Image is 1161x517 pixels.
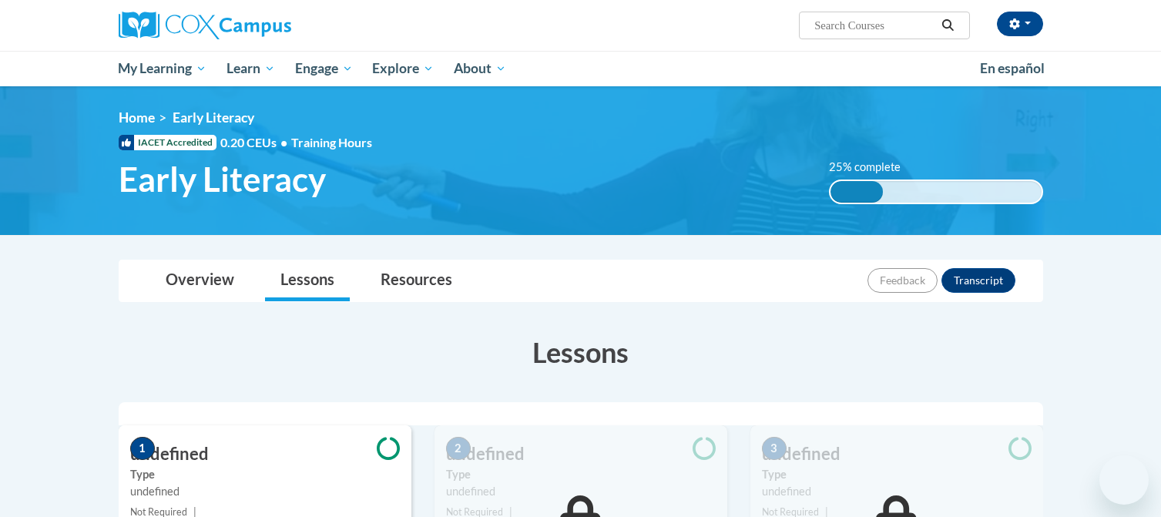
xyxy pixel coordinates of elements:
iframe: Button to launch messaging window [1099,455,1149,505]
span: 2 [446,437,471,460]
button: Search [936,16,959,35]
span: IACET Accredited [119,135,216,150]
span: About [454,59,506,78]
a: Resources [365,260,468,301]
a: Overview [150,260,250,301]
div: undefined [130,483,400,500]
label: Type [130,466,400,483]
a: Home [119,109,155,126]
input: Search Courses [813,16,936,35]
label: Type [762,466,1032,483]
span: 0.20 CEUs [220,134,291,151]
a: Explore [362,51,444,86]
span: My Learning [118,59,206,78]
button: Account Settings [997,12,1043,36]
label: Type [446,466,716,483]
a: Learn [216,51,285,86]
span: 1 [130,437,155,460]
div: 25% complete [830,181,883,203]
span: Early Literacy [119,159,326,200]
span: Engage [295,59,353,78]
span: Training Hours [291,135,372,149]
a: En español [970,52,1055,85]
a: Cox Campus [119,12,411,39]
h3: undefined [435,442,727,466]
span: Explore [372,59,434,78]
button: Transcript [941,268,1015,293]
span: • [280,135,287,149]
a: Lessons [265,260,350,301]
img: Cox Campus [119,12,291,39]
a: About [444,51,516,86]
h3: Lessons [119,333,1043,371]
label: 25% complete [829,159,918,176]
div: undefined [762,483,1032,500]
span: En español [980,60,1045,76]
div: Main menu [96,51,1066,86]
span: Early Literacy [173,109,254,126]
button: Feedback [867,268,938,293]
span: 3 [762,437,787,460]
div: undefined [446,483,716,500]
h3: undefined [750,442,1043,466]
span: Learn [226,59,275,78]
h3: undefined [119,442,411,466]
a: Engage [285,51,363,86]
a: My Learning [109,51,217,86]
